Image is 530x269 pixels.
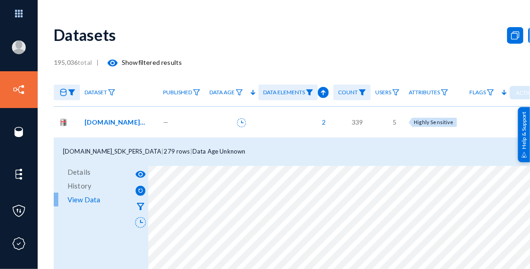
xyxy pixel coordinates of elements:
span: History [68,179,91,193]
img: icon-inventory.svg [12,83,26,97]
span: | [161,148,164,155]
a: Attributes [404,85,453,101]
div: Datasets [54,25,116,44]
span: 2 [317,117,326,127]
img: icon-elements.svg [12,167,26,181]
img: icon-filter.svg [487,89,494,96]
b: 195,036 [54,58,78,66]
img: icon-filter-filled.svg [306,89,313,96]
span: Attributes [409,89,440,96]
span: Show filtered results [99,58,182,66]
span: Dataset [85,89,107,96]
a: Published [158,85,205,101]
span: Users [375,89,391,96]
img: oracle.png [58,117,68,127]
span: | [190,148,192,155]
img: icon-compliance.svg [12,237,26,251]
img: icon-filter-filled.svg [359,89,366,96]
img: icon-policies.svg [12,204,26,218]
span: — [163,117,169,127]
a: View Data [54,193,130,206]
a: Flags [465,85,499,101]
img: refresh-button.svg [135,186,146,195]
mat-icon: visibility [107,57,118,69]
span: Data Age Unknown [192,148,246,155]
img: app launcher [5,4,33,23]
span: 339 [352,117,363,127]
a: Details [54,165,130,179]
img: icon-filter.svg [236,89,243,96]
img: icon-filter.svg [441,89,448,96]
mat-icon: visibility [135,169,146,180]
a: Dataset [80,85,120,101]
img: icon-filter.svg [193,89,200,96]
span: View Data [68,193,100,206]
img: help_support.svg [521,152,527,158]
span: Highly Sensitive [414,119,454,125]
img: icon-filter.svg [108,89,115,96]
img: icon-filter.svg [392,89,400,96]
a: Data Age [205,85,248,101]
span: Data Age [209,89,235,96]
img: icon-sources.svg [12,125,26,139]
a: Count [333,85,371,101]
span: Flags [469,89,486,96]
span: Count [338,89,358,96]
span: [DOMAIN_NAME]_SDK_PERS_DATA [85,117,147,127]
a: History [54,179,130,193]
a: Users [371,85,404,101]
span: 279 rows [164,148,190,155]
mat-icon: filter_alt [135,201,146,212]
img: icon-filter-filled.svg [68,89,75,96]
span: [DOMAIN_NAME]_SDK_PERS_DATA [63,148,161,155]
span: Published [163,89,192,96]
span: Data Elements [263,89,305,96]
div: Help & Support [518,107,530,162]
img: blank-profile-picture.png [12,40,26,54]
span: 5 [393,117,396,127]
span: Details [68,165,90,179]
a: Data Elements [259,85,318,101]
span: | [96,58,99,66]
span: total [54,58,96,66]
